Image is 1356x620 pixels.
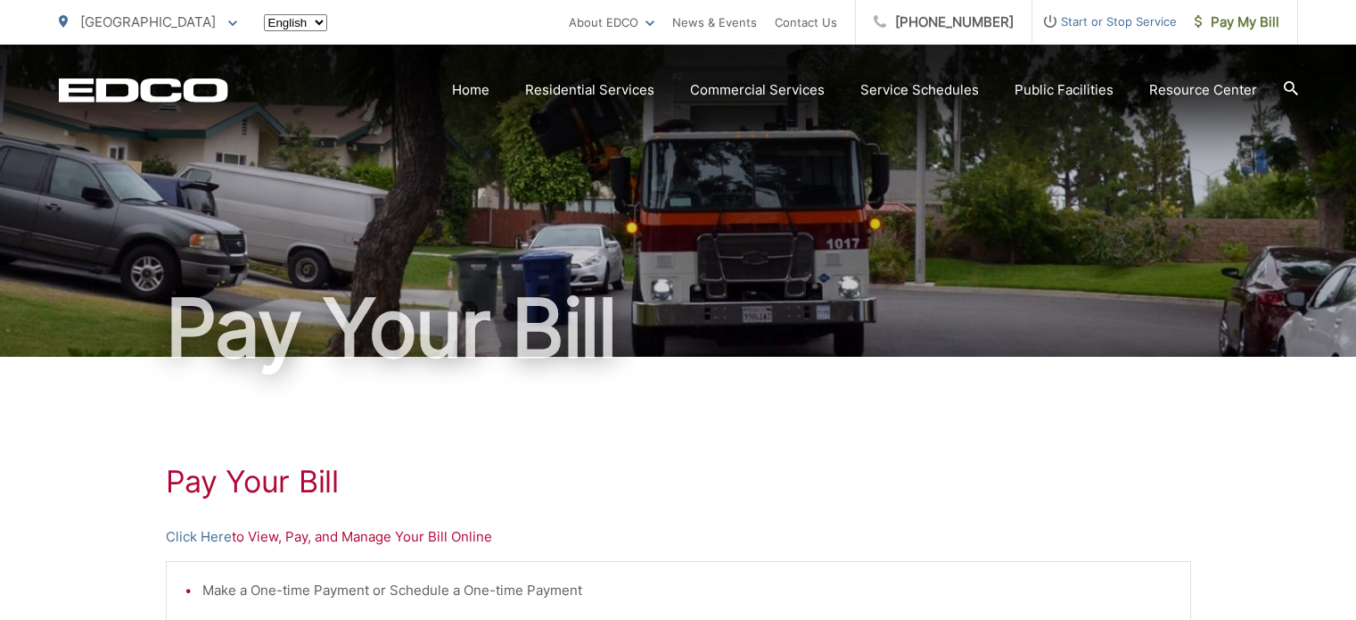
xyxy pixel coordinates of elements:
[264,14,327,31] select: Select a language
[166,526,1191,548] p: to View, Pay, and Manage Your Bill Online
[690,79,825,101] a: Commercial Services
[1149,79,1257,101] a: Resource Center
[166,526,232,548] a: Click Here
[569,12,654,33] a: About EDCO
[525,79,654,101] a: Residential Services
[166,464,1191,500] h1: Pay Your Bill
[59,284,1298,373] h1: Pay Your Bill
[672,12,757,33] a: News & Events
[59,78,228,103] a: EDCD logo. Return to the homepage.
[1015,79,1114,101] a: Public Facilities
[80,13,216,30] span: [GEOGRAPHIC_DATA]
[202,580,1172,601] li: Make a One-time Payment or Schedule a One-time Payment
[452,79,489,101] a: Home
[775,12,837,33] a: Contact Us
[1195,12,1279,33] span: Pay My Bill
[860,79,979,101] a: Service Schedules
